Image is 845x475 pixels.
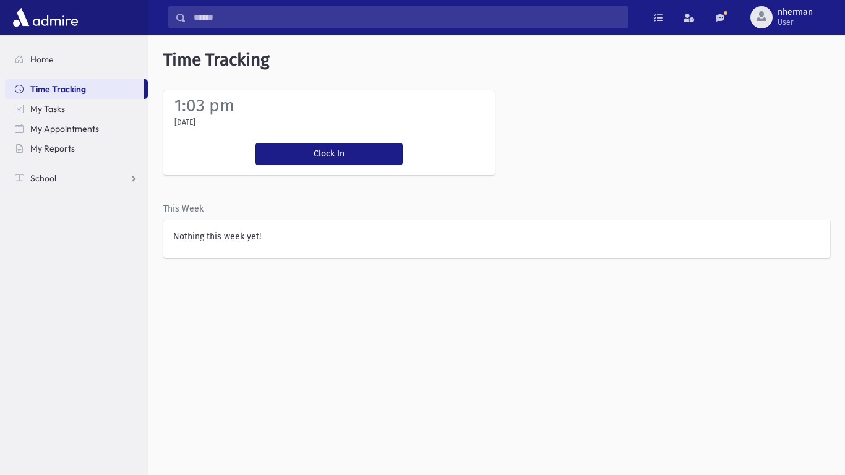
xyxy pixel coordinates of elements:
[174,95,234,116] label: 1:03 pm
[30,54,54,65] span: Home
[778,17,813,27] span: User
[163,202,204,215] label: This Week
[186,6,628,28] input: Search
[5,139,148,158] a: My Reports
[10,5,81,30] img: AdmirePro
[174,117,195,128] label: [DATE]
[5,119,148,139] a: My Appointments
[5,99,148,119] a: My Tasks
[30,143,75,154] span: My Reports
[778,7,813,17] span: nherman
[30,103,65,114] span: My Tasks
[5,49,148,69] a: Home
[30,83,86,95] span: Time Tracking
[30,173,56,184] span: School
[255,143,403,165] button: Clock In
[5,168,148,188] a: School
[5,79,144,99] a: Time Tracking
[148,35,845,85] h5: Time Tracking
[30,123,99,134] span: My Appointments
[173,230,261,243] label: Nothing this week yet!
